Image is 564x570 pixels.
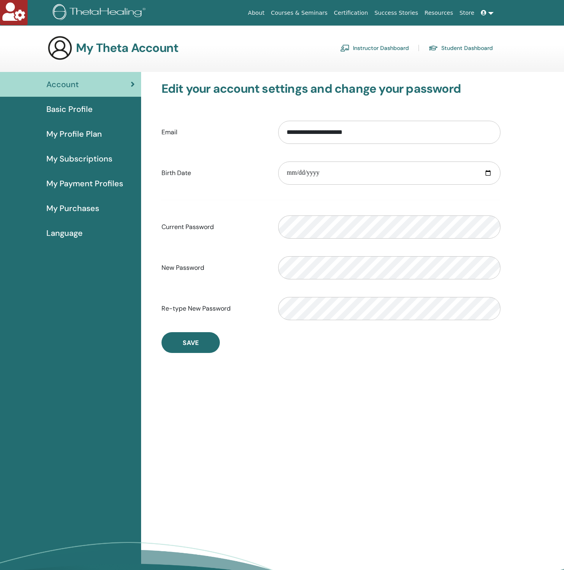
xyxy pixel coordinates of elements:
[183,339,199,347] span: Save
[155,165,273,181] label: Birth Date
[161,82,500,96] h3: Edit your account settings and change your password
[340,44,350,52] img: chalkboard-teacher.svg
[371,6,421,20] a: Success Stories
[46,227,83,239] span: Language
[53,4,148,22] img: logo.png
[76,41,178,55] h3: My Theta Account
[46,78,79,90] span: Account
[155,260,273,275] label: New Password
[46,103,93,115] span: Basic Profile
[331,6,371,20] a: Certification
[46,202,99,214] span: My Purchases
[421,6,456,20] a: Resources
[155,125,273,140] label: Email
[340,42,409,54] a: Instructor Dashboard
[161,332,220,353] button: Save
[428,42,493,54] a: Student Dashboard
[46,153,112,165] span: My Subscriptions
[268,6,331,20] a: Courses & Seminars
[155,301,273,316] label: Re-type New Password
[428,45,438,52] img: graduation-cap.svg
[155,219,273,235] label: Current Password
[46,177,123,189] span: My Payment Profiles
[245,6,267,20] a: About
[456,6,478,20] a: Store
[46,128,102,140] span: My Profile Plan
[47,35,73,61] img: generic-user-icon.jpg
